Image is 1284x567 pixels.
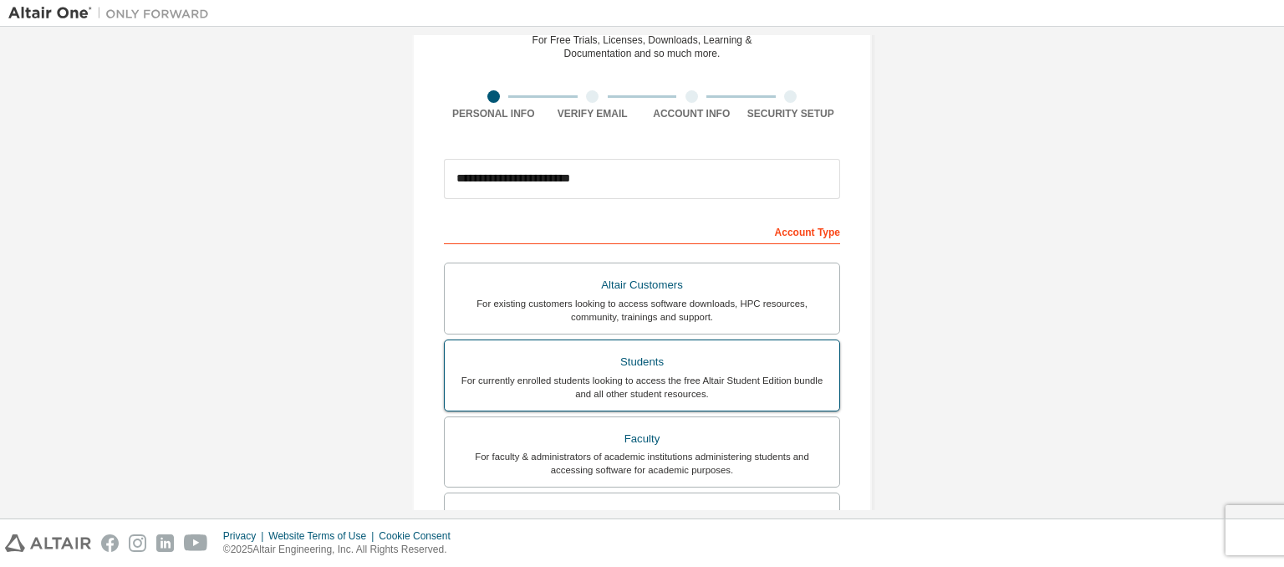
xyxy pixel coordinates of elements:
[455,450,829,477] div: For faculty & administrators of academic institutions administering students and accessing softwa...
[532,33,752,60] div: For Free Trials, Licenses, Downloads, Learning & Documentation and so much more.
[268,529,379,543] div: Website Terms of Use
[455,350,829,374] div: Students
[642,107,741,120] div: Account Info
[101,534,119,552] img: facebook.svg
[455,427,829,451] div: Faculty
[223,529,268,543] div: Privacy
[5,534,91,552] img: altair_logo.svg
[741,107,841,120] div: Security Setup
[156,534,174,552] img: linkedin.svg
[379,529,460,543] div: Cookie Consent
[455,273,829,297] div: Altair Customers
[8,5,217,22] img: Altair One
[223,543,461,557] p: © 2025 Altair Engineering, Inc. All Rights Reserved.
[455,297,829,324] div: For existing customers looking to access software downloads, HPC resources, community, trainings ...
[444,107,543,120] div: Personal Info
[444,217,840,244] div: Account Type
[543,107,643,120] div: Verify Email
[455,374,829,401] div: For currently enrolled students looking to access the free Altair Student Edition bundle and all ...
[184,534,208,552] img: youtube.svg
[455,503,829,527] div: Everyone else
[129,534,146,552] img: instagram.svg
